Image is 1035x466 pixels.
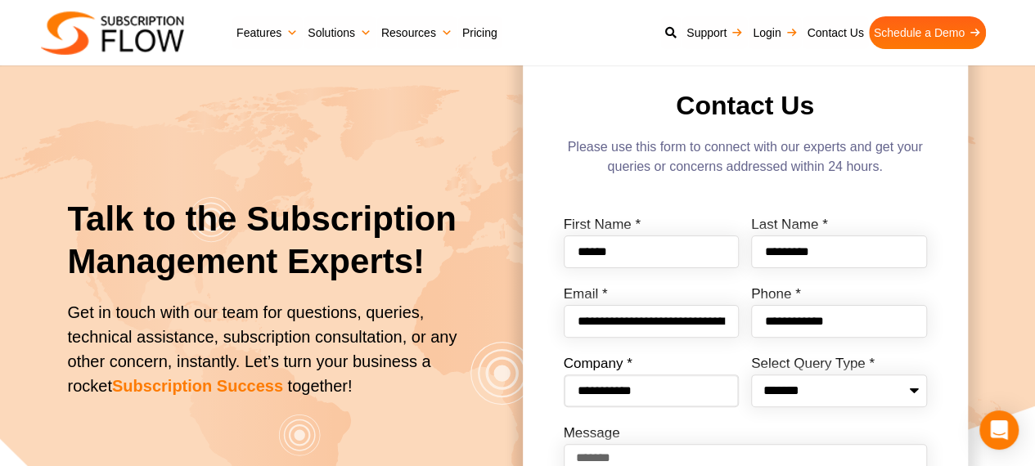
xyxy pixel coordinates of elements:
[564,356,632,374] label: Company *
[564,287,608,305] label: Email *
[751,217,828,235] label: Last Name *
[979,410,1019,450] div: Open Intercom Messenger
[802,16,868,49] a: Contact Us
[748,16,802,49] a: Login
[457,16,502,49] a: Pricing
[751,287,801,305] label: Phone *
[41,11,184,55] img: Subscriptionflow
[112,377,283,395] span: Subscription Success
[869,16,986,49] a: Schedule a Demo
[303,16,376,49] a: Solutions
[564,91,927,121] h2: Contact Us
[68,300,461,398] div: Get in touch with our team for questions, queries, technical assistance, subscription consultatio...
[564,137,927,185] div: Please use this form to connect with our experts and get your queries or concerns addressed withi...
[232,16,303,49] a: Features
[564,217,641,235] label: First Name *
[68,198,461,284] h1: Talk to the Subscription Management Experts!
[376,16,457,49] a: Resources
[564,426,620,444] label: Message
[751,356,875,374] label: Select Query Type *
[682,16,748,49] a: Support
